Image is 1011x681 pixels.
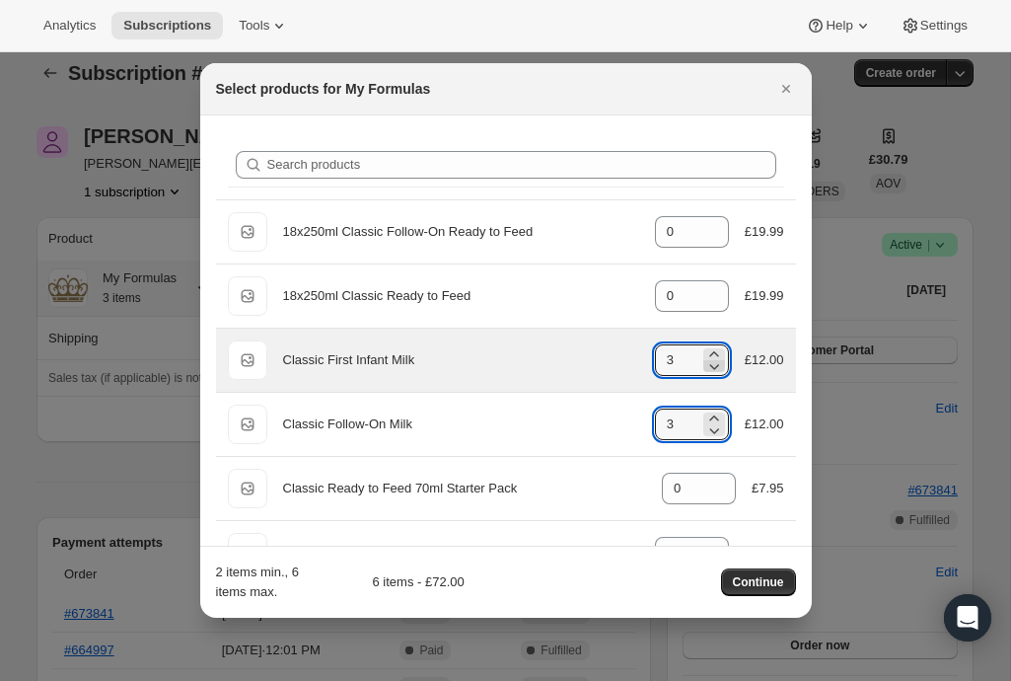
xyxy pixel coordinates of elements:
[745,350,784,370] div: £12.00
[920,18,968,34] span: Settings
[111,12,223,39] button: Subscriptions
[32,12,108,39] button: Analytics
[283,543,639,563] div: Classic Toddler Milk
[267,151,776,179] input: Search products
[752,479,784,498] div: £7.95
[216,563,306,602] div: 2 items min., 6 items max.
[123,18,211,34] span: Subscriptions
[283,479,646,498] div: Classic Ready to Feed 70ml Starter Pack
[721,568,796,596] button: Continue
[314,572,465,592] div: 6 items - £72.00
[216,79,431,99] h2: Select products for My Formulas
[733,574,784,590] span: Continue
[283,222,639,242] div: 18x250ml Classic Follow-On Ready to Feed
[944,594,991,642] div: Open Intercom Messenger
[227,12,301,39] button: Tools
[794,12,884,39] button: Help
[745,543,784,563] div: £12.00
[889,12,979,39] button: Settings
[745,222,784,242] div: £19.99
[826,18,852,34] span: Help
[283,350,639,370] div: Classic First Infant Milk
[43,18,96,34] span: Analytics
[283,286,639,306] div: 18x250ml Classic Ready to Feed
[239,18,269,34] span: Tools
[772,75,800,103] button: Close
[745,415,784,434] div: £12.00
[283,415,639,434] div: Classic Follow-On Milk
[745,286,784,306] div: £19.99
